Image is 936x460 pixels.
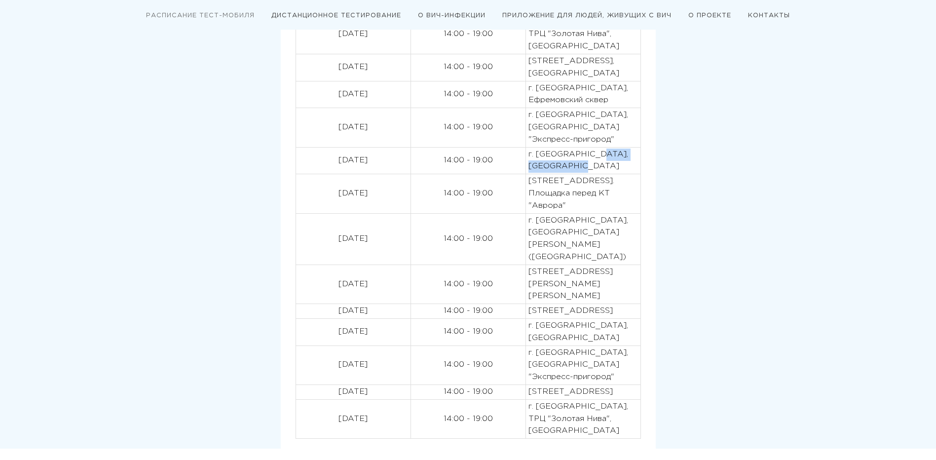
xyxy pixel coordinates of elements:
[413,188,523,200] p: 14:00 - 19:00
[413,305,523,317] p: 14:00 - 19:00
[299,413,408,425] p: [DATE]
[528,149,638,173] p: г. [GEOGRAPHIC_DATA], [GEOGRAPHIC_DATA]
[413,121,523,134] p: 14:00 - 19:00
[299,233,408,245] p: [DATE]
[413,278,523,291] p: 14:00 - 19:00
[413,28,523,40] p: 14:00 - 19:00
[528,175,638,212] p: [STREET_ADDRESS]. Площадка перед КТ "Аврора"
[299,305,408,317] p: [DATE]
[528,109,638,146] p: г. [GEOGRAPHIC_DATA], [GEOGRAPHIC_DATA] "Экспресс-пригород"
[528,386,638,398] p: [STREET_ADDRESS]
[299,28,408,40] p: [DATE]
[299,154,408,167] p: [DATE]
[528,305,638,317] p: [STREET_ADDRESS]
[528,320,638,345] p: г. [GEOGRAPHIC_DATA], [GEOGRAPHIC_DATA]
[413,326,523,338] p: 14:00 - 19:00
[299,386,408,398] p: [DATE]
[528,401,638,437] p: г. [GEOGRAPHIC_DATA], ТРЦ "Золотая Нива", [GEOGRAPHIC_DATA]
[299,121,408,134] p: [DATE]
[528,16,638,53] p: г. [GEOGRAPHIC_DATA], ТРЦ "Золотая Нива", [GEOGRAPHIC_DATA]
[528,266,638,303] p: [STREET_ADDRESS][PERSON_NAME][PERSON_NAME]
[299,61,408,74] p: [DATE]
[413,233,523,245] p: 14:00 - 19:00
[413,386,523,398] p: 14:00 - 19:00
[748,13,790,18] a: КОНТАКТЫ
[413,61,523,74] p: 14:00 - 19:00
[502,13,672,18] a: ПРИЛОЖЕНИЕ ДЛЯ ЛЮДЕЙ, ЖИВУЩИХ С ВИЧ
[299,326,408,338] p: [DATE]
[299,359,408,371] p: [DATE]
[413,413,523,425] p: 14:00 - 19:00
[413,88,523,101] p: 14:00 - 19:00
[413,359,523,371] p: 14:00 - 19:00
[528,82,638,107] p: г. [GEOGRAPHIC_DATA], Ефремовский сквер
[528,215,638,264] p: г. [GEOGRAPHIC_DATA], [GEOGRAPHIC_DATA][PERSON_NAME] ([GEOGRAPHIC_DATA])
[418,13,486,18] a: О ВИЧ-ИНФЕКЦИИ
[299,188,408,200] p: [DATE]
[299,88,408,101] p: [DATE]
[271,13,401,18] a: ДИСТАНЦИОННОЕ ТЕСТИРОВАНИЕ
[299,278,408,291] p: [DATE]
[528,347,638,383] p: г. [GEOGRAPHIC_DATA], [GEOGRAPHIC_DATA] "Экспресс-пригород"
[528,55,638,80] p: [STREET_ADDRESS], [GEOGRAPHIC_DATA]
[146,13,255,18] a: РАСПИСАНИЕ ТЕСТ-МОБИЛЯ
[413,154,523,167] p: 14:00 - 19:00
[688,13,731,18] a: О ПРОЕКТЕ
